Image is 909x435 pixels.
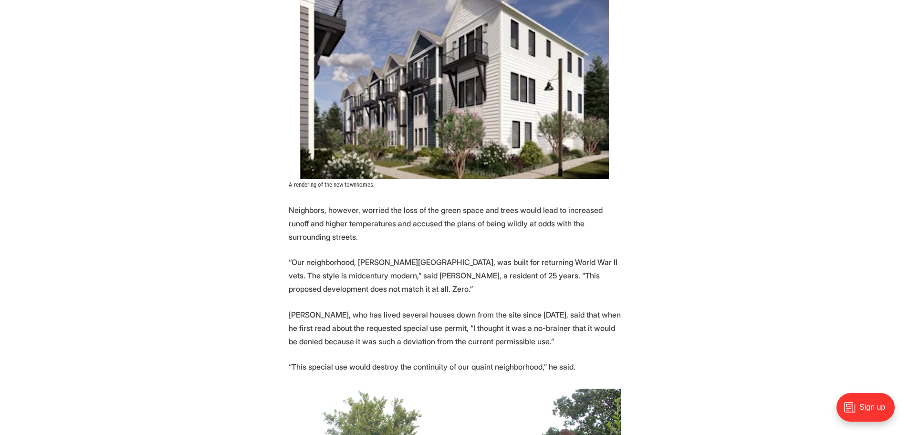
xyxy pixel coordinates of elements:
[289,255,621,296] p: “Our neighborhood, [PERSON_NAME][GEOGRAPHIC_DATA], was built for returning World War II vets. The...
[289,360,621,373] p: “This special use would destroy the continuity of our quaint neighborhood,” he said.
[289,203,621,244] p: Neighbors, however, worried the loss of the green space and trees would lead to increased runoff ...
[289,181,375,188] span: A rendering of the new townhomes.
[289,308,621,348] p: [PERSON_NAME], who has lived several houses down from the site since [DATE], said that when he fi...
[828,388,909,435] iframe: portal-trigger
